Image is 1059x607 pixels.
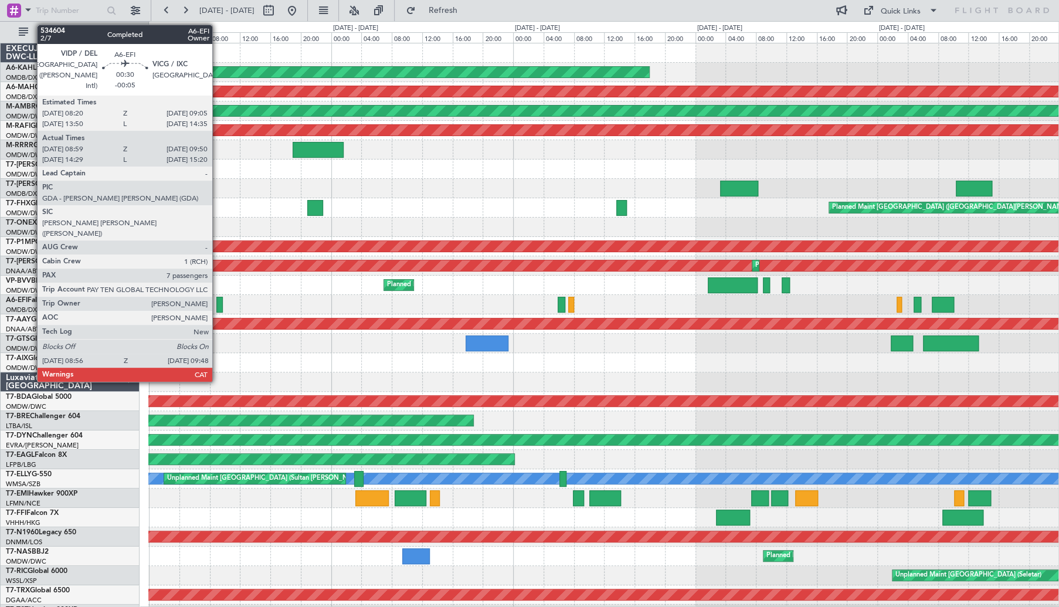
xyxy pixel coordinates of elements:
[270,32,301,43] div: 16:00
[387,276,503,294] div: Planned Maint Dubai (Al Maktoum Intl)
[6,510,26,517] span: T7-FFI
[6,189,41,198] a: OMDB/DXB
[6,325,40,334] a: DNAA/ABV
[6,587,30,594] span: T7-TRX
[6,123,30,130] span: M-RAFI
[695,32,726,43] div: 00:00
[6,394,72,401] a: T7-BDAGlobal 5000
[6,239,64,246] a: T7-P1MPG-650ER
[6,490,77,497] a: T7-EMIHawker 900XP
[6,432,83,439] a: T7-DYNChallenger 604
[6,355,28,362] span: T7-AIX
[6,452,67,459] a: T7-EAGLFalcon 8X
[968,32,999,43] div: 12:00
[6,518,40,527] a: VHHH/HKG
[6,452,35,459] span: T7-EAGL
[6,161,74,168] span: T7-[PERSON_NAME]
[361,32,392,43] div: 04:00
[6,335,30,343] span: T7-GTS
[817,32,847,43] div: 16:00
[999,32,1029,43] div: 16:00
[604,32,634,43] div: 12:00
[6,471,32,478] span: T7-ELLY
[6,548,32,555] span: T7-NAS
[513,32,544,43] div: 00:00
[6,65,77,72] a: A6-KAHLineage 1000
[333,23,378,33] div: [DATE] - [DATE]
[574,32,605,43] div: 08:00
[6,499,40,508] a: LFMN/NCE
[895,567,1041,584] div: Unplanned Maint [GEOGRAPHIC_DATA] (Seletar)
[6,151,46,160] a: OMDW/DWC
[544,32,574,43] div: 04:00
[6,402,46,411] a: OMDW/DWC
[938,32,969,43] div: 08:00
[6,394,32,401] span: T7-BDA
[6,200,70,207] a: T7-FHXGlobal 5000
[766,547,898,565] div: Planned Maint Abuja ([PERSON_NAME] Intl)
[6,587,70,594] a: T7-TRXGlobal 6500
[6,277,31,284] span: VP-BVV
[725,32,756,43] div: 04:00
[6,286,46,295] a: OMDW/DWC
[6,557,46,566] a: OMDW/DWC
[418,6,467,15] span: Refresh
[6,103,36,110] span: M-AMBR
[6,568,67,575] a: T7-RICGlobal 6000
[6,510,59,517] a: T7-FFIFalcon 7X
[6,181,74,188] span: T7-[PERSON_NAME]
[6,355,68,362] a: T7-AIXGlobal 5000
[6,364,46,372] a: OMDW/DWC
[755,257,871,274] div: Planned Maint Dubai (Al Maktoum Intl)
[857,1,944,20] button: Quick Links
[6,258,74,265] span: T7-[PERSON_NAME]
[6,84,74,91] a: A6-MAHGlobal 7500
[240,32,270,43] div: 12:00
[6,142,73,149] a: M-RRRRGlobal 6000
[179,32,210,43] div: 04:00
[6,432,32,439] span: T7-DYN
[6,471,52,478] a: T7-ELLYG-550
[6,65,33,72] span: A6-KAH
[6,239,35,246] span: T7-P1MP
[400,1,471,20] button: Refresh
[151,23,196,33] div: [DATE] - [DATE]
[6,413,30,420] span: T7-BRE
[6,93,41,101] a: OMDB/DXB
[6,258,114,265] a: T7-[PERSON_NAME]Global 6000
[6,297,28,304] span: A6-EFI
[331,32,362,43] div: 00:00
[634,32,665,43] div: 16:00
[6,316,71,323] a: T7-AAYGlobal 7500
[515,23,560,33] div: [DATE] - [DATE]
[877,32,908,43] div: 00:00
[210,32,240,43] div: 08:00
[422,32,453,43] div: 12:00
[786,32,817,43] div: 12:00
[6,161,114,168] a: T7-[PERSON_NAME]Global 7500
[6,219,37,226] span: T7-ONEX
[301,32,331,43] div: 20:00
[881,6,921,18] div: Quick Links
[6,181,114,188] a: T7-[PERSON_NAME]Global 6000
[6,170,46,179] a: OMDW/DWC
[6,529,39,536] span: T7-N1960
[6,73,41,82] a: OMDB/DXB
[847,32,877,43] div: 20:00
[665,32,695,43] div: 20:00
[6,529,76,536] a: T7-N1960Legacy 650
[6,103,76,110] a: M-AMBRGlobal 5000
[6,209,46,218] a: OMDW/DWC
[6,228,46,237] a: OMDW/DWC
[908,32,938,43] div: 04:00
[756,32,786,43] div: 08:00
[6,142,33,149] span: M-RRRR
[6,297,60,304] a: A6-EFIFalcon 7X
[6,344,46,353] a: OMDW/DWC
[6,200,30,207] span: T7-FHX
[879,23,924,33] div: [DATE] - [DATE]
[6,247,46,256] a: OMDW/DWC
[6,316,31,323] span: T7-AAY
[6,131,46,140] a: OMDW/DWC
[6,112,46,121] a: OMDW/DWC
